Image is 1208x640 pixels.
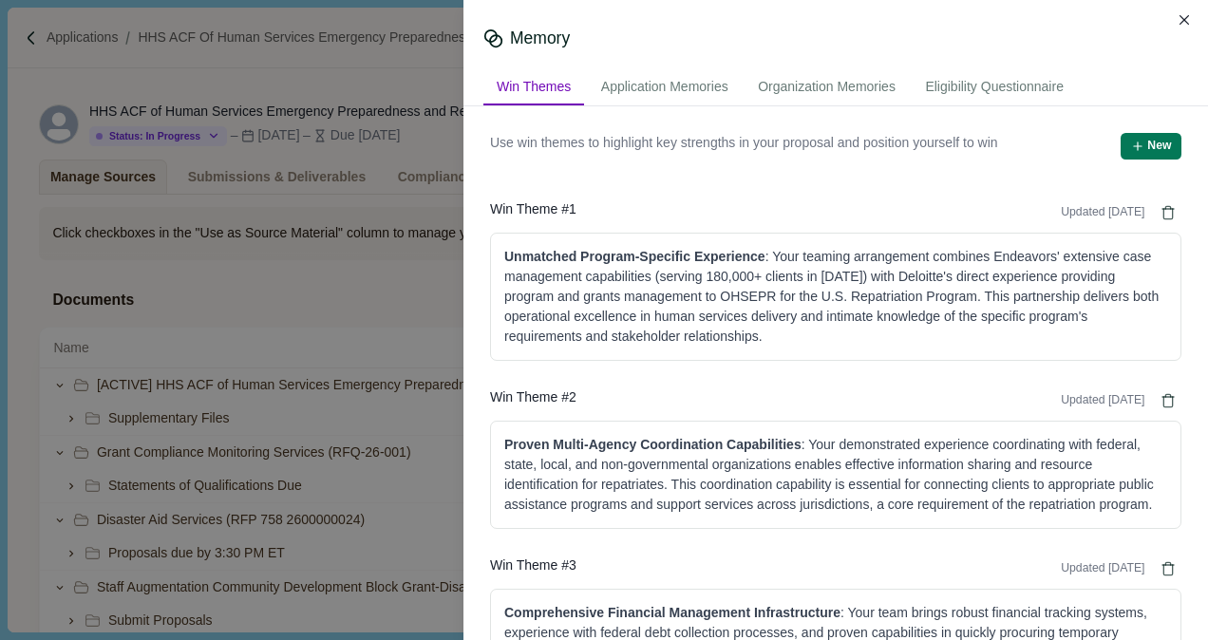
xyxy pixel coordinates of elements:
[912,70,1077,105] div: Eligibility Questionnaire
[490,387,576,414] span: Win Theme # 2
[483,70,584,105] div: Win Themes
[510,27,570,50] div: Memory
[490,199,576,226] span: Win Theme # 1
[504,247,1167,347] div: : Your teaming arrangement combines Endeavors' extensive case management capabilities (serving 18...
[1061,560,1144,577] span: Updated [DATE]
[1155,199,1181,226] button: Delete
[504,437,802,452] span: Proven Multi-Agency Coordination Capabilities
[745,70,909,105] div: Organization Memories
[588,70,742,105] div: Application Memories
[1061,204,1144,221] span: Updated [DATE]
[1155,555,1181,582] button: Delete
[490,133,998,160] span: Use win themes to highlight key strengths in your proposal and position yourself to win
[504,435,1167,515] div: : Your demonstrated experience coordinating with federal, state, local, and non-governmental orga...
[1061,392,1144,409] span: Updated [DATE]
[1155,387,1181,414] button: Delete
[1121,133,1181,160] button: New
[504,605,840,620] span: Comprehensive Financial Management Infrastructure
[504,249,765,264] span: Unmatched Program-Specific Experience
[1172,7,1199,33] button: Close
[490,555,576,582] span: Win Theme # 3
